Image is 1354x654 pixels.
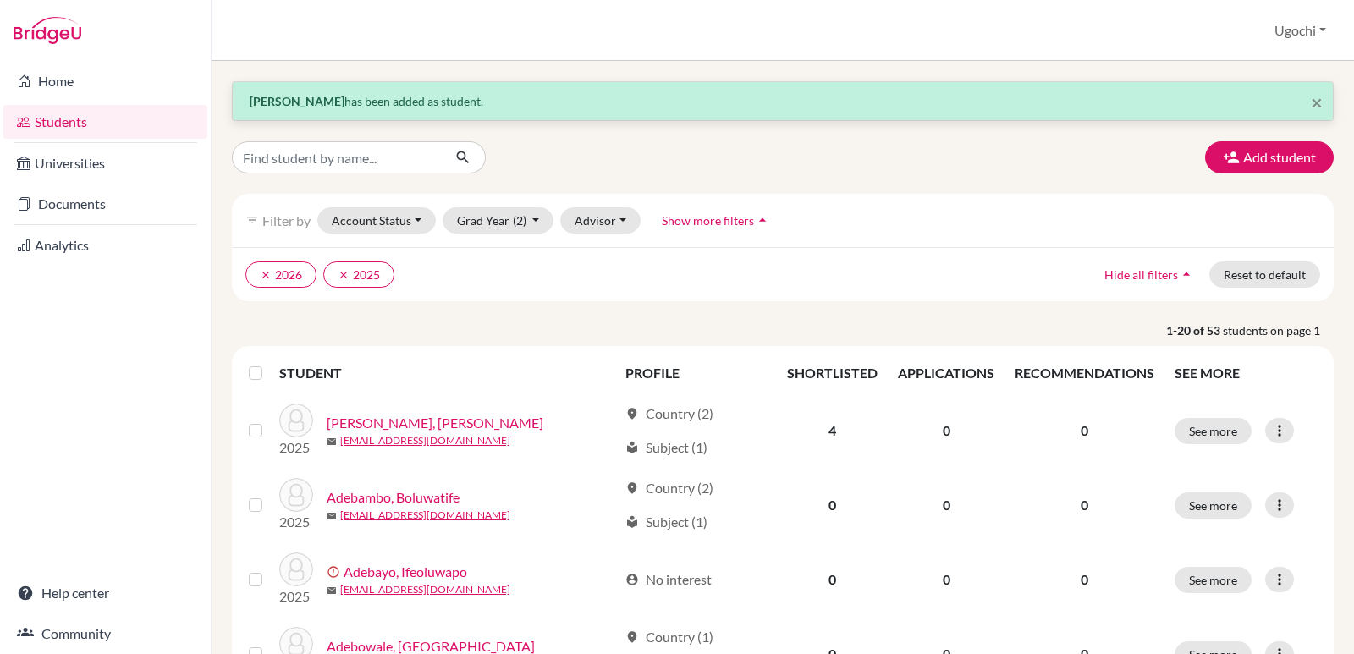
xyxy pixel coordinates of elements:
[3,146,207,180] a: Universities
[340,582,510,597] a: [EMAIL_ADDRESS][DOMAIN_NAME]
[443,207,554,234] button: Grad Year(2)
[279,586,313,607] p: 2025
[327,565,344,579] span: error_outline
[625,512,707,532] div: Subject (1)
[340,433,510,448] a: [EMAIL_ADDRESS][DOMAIN_NAME]
[1004,353,1164,393] th: RECOMMENDATIONS
[777,353,888,393] th: SHORTLISTED
[262,212,311,228] span: Filter by
[662,213,754,228] span: Show more filters
[1015,495,1154,515] p: 0
[625,573,639,586] span: account_circle
[245,213,259,227] i: filter_list
[615,353,777,393] th: PROFILE
[1178,266,1195,283] i: arrow_drop_up
[625,627,713,647] div: Country (1)
[1164,353,1327,393] th: SEE MORE
[625,478,713,498] div: Country (2)
[344,562,467,582] a: Adebayo, Ifeoluwapo
[1175,418,1252,444] button: See more
[754,212,771,228] i: arrow_drop_up
[3,105,207,139] a: Students
[3,617,207,651] a: Community
[888,468,1004,542] td: 0
[625,630,639,644] span: location_on
[625,407,639,420] span: location_on
[323,261,394,288] button: clear2025
[625,515,639,529] span: local_library
[777,393,888,468] td: 4
[625,441,639,454] span: local_library
[888,542,1004,617] td: 0
[250,94,344,108] strong: [PERSON_NAME]
[232,141,442,173] input: Find student by name...
[279,478,313,512] img: Adebambo, Boluwatife
[1267,14,1334,47] button: Ugochi
[888,393,1004,468] td: 0
[1311,90,1323,114] span: ×
[1205,141,1334,173] button: Add student
[14,17,81,44] img: Bridge-U
[3,576,207,610] a: Help center
[327,437,337,447] span: mail
[1311,92,1323,113] button: Close
[1104,267,1178,282] span: Hide all filters
[1015,420,1154,441] p: 0
[560,207,641,234] button: Advisor
[888,353,1004,393] th: APPLICATIONS
[327,585,337,596] span: mail
[317,207,436,234] button: Account Status
[625,437,707,458] div: Subject (1)
[1015,569,1154,590] p: 0
[3,228,207,262] a: Analytics
[1175,567,1252,593] button: See more
[777,468,888,542] td: 0
[513,213,526,228] span: (2)
[1209,261,1320,288] button: Reset to default
[260,269,272,281] i: clear
[3,64,207,98] a: Home
[327,487,460,508] a: Adebambo, Boluwatife
[647,207,785,234] button: Show more filtersarrow_drop_up
[250,92,1316,110] p: has been added as student.
[625,404,713,424] div: Country (2)
[1090,261,1209,288] button: Hide all filtersarrow_drop_up
[279,437,313,458] p: 2025
[279,404,313,437] img: Adamu-Abdulkadir, Al-Munir
[279,552,313,586] img: Adebayo, Ifeoluwapo
[338,269,350,281] i: clear
[327,413,543,433] a: [PERSON_NAME], [PERSON_NAME]
[1223,322,1334,339] span: students on page 1
[3,187,207,221] a: Documents
[340,508,510,523] a: [EMAIL_ADDRESS][DOMAIN_NAME]
[245,261,316,288] button: clear2026
[777,542,888,617] td: 0
[279,512,313,532] p: 2025
[327,511,337,521] span: mail
[279,353,615,393] th: STUDENT
[1175,492,1252,519] button: See more
[625,569,712,590] div: No interest
[625,481,639,495] span: location_on
[1166,322,1223,339] strong: 1-20 of 53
